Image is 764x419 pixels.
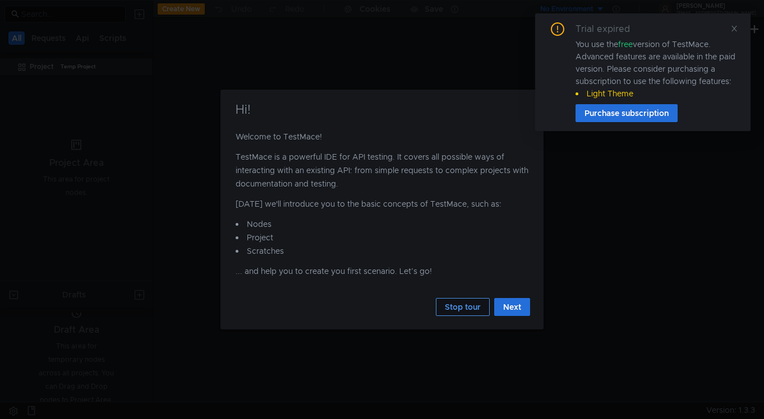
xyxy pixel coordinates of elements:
p: TestMace is a powerful IDE for API testing. It covers all possible ways of interacting with an ex... [236,150,528,197]
p: [DATE] we'll introduce you to the basic concepts of TestMace, such as: [236,197,528,217]
button: Purchase subscription [576,104,678,122]
li: Nodes [236,217,528,231]
div: You use the version of TestMace. Advanced features are available in the paid version. Please cons... [576,38,737,100]
span: free [618,39,633,49]
li: Project [236,231,528,244]
p: ... and help you to create you first scenario. Let’s go! [236,264,528,285]
li: Light Theme [576,87,737,100]
h4: Hi! [234,103,530,117]
p: Welcome to TestMace! [236,130,528,150]
div: Trial expired [576,22,643,36]
li: Scratches [236,244,528,258]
